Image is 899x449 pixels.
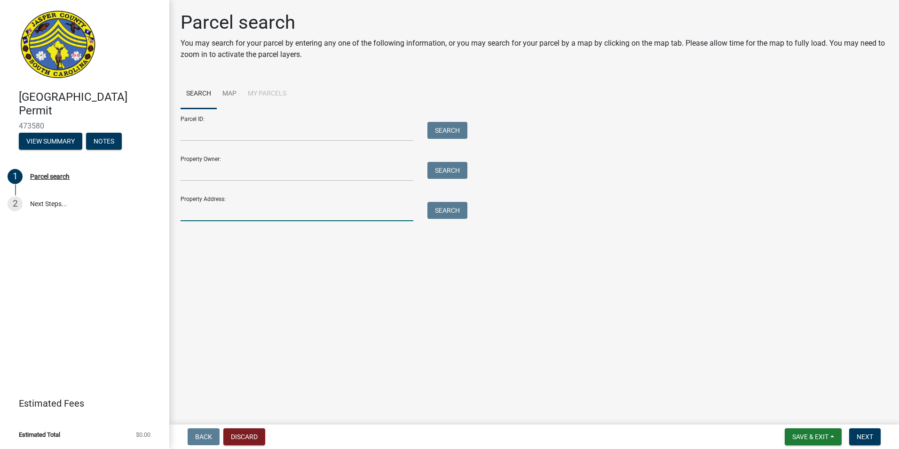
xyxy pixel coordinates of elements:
span: $0.00 [136,432,150,438]
div: Parcel search [30,173,70,180]
div: 1 [8,169,23,184]
span: Save & Exit [792,433,828,441]
h4: [GEOGRAPHIC_DATA] Permit [19,90,162,118]
span: Next [857,433,873,441]
button: Next [849,428,881,445]
button: Save & Exit [785,428,842,445]
h1: Parcel search [181,11,888,34]
div: 2 [8,196,23,211]
wm-modal-confirm: Notes [86,138,122,145]
button: Back [188,428,220,445]
button: Search [427,202,467,219]
button: Notes [86,133,122,150]
button: View Summary [19,133,82,150]
p: You may search for your parcel by entering any one of the following information, or you may searc... [181,38,888,60]
a: Map [217,79,242,109]
span: Back [195,433,212,441]
button: Discard [223,428,265,445]
span: Estimated Total [19,432,60,438]
button: Search [427,122,467,139]
img: Jasper County, South Carolina [19,10,97,80]
span: 473580 [19,121,150,130]
wm-modal-confirm: Summary [19,138,82,145]
a: Estimated Fees [8,394,154,413]
button: Search [427,162,467,179]
a: Search [181,79,217,109]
